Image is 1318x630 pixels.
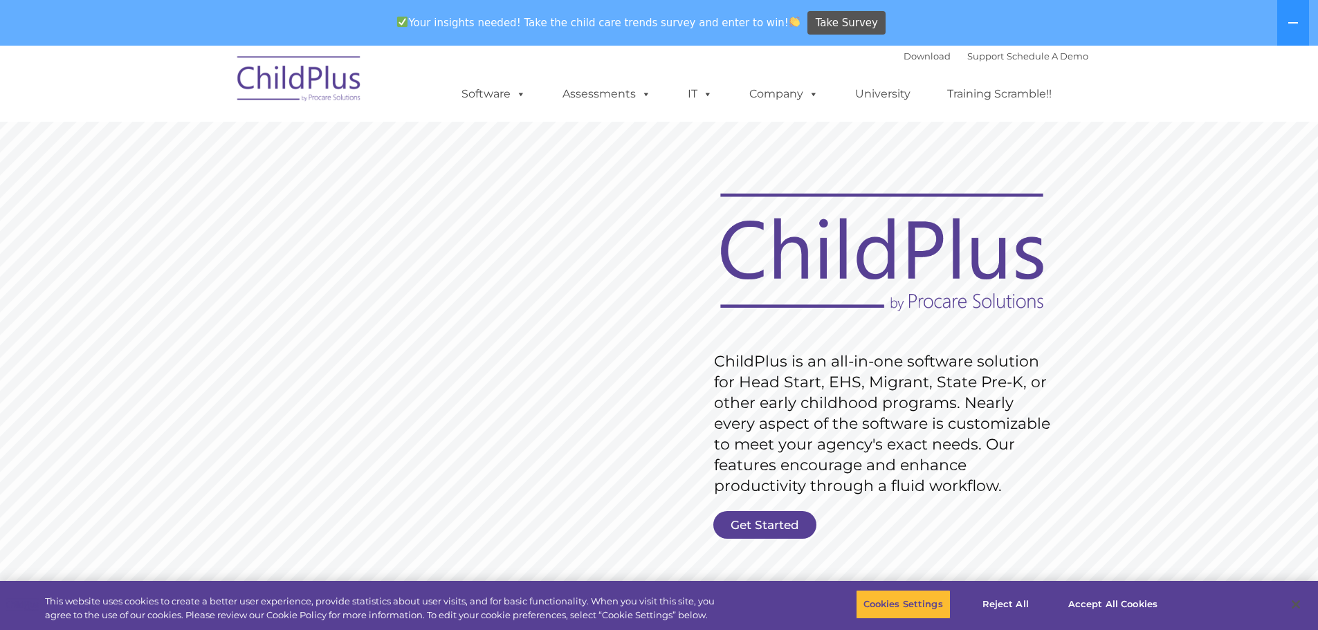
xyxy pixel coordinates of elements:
[714,351,1057,497] rs-layer: ChildPlus is an all-in-one software solution for Head Start, EHS, Migrant, State Pre-K, or other ...
[933,80,1065,108] a: Training Scramble!!
[45,595,725,622] div: This website uses cookies to create a better user experience, provide statistics about user visit...
[230,46,369,115] img: ChildPlus by Procare Solutions
[807,11,886,35] a: Take Survey
[1007,50,1088,62] a: Schedule A Demo
[904,50,1088,62] font: |
[789,17,800,27] img: 👏
[448,80,540,108] a: Software
[962,590,1049,619] button: Reject All
[549,80,665,108] a: Assessments
[816,11,878,35] span: Take Survey
[967,50,1004,62] a: Support
[856,590,951,619] button: Cookies Settings
[1061,590,1165,619] button: Accept All Cookies
[1281,589,1311,620] button: Close
[735,80,832,108] a: Company
[397,17,408,27] img: ✅
[392,9,806,36] span: Your insights needed! Take the child care trends survey and enter to win!
[713,511,816,539] a: Get Started
[674,80,726,108] a: IT
[841,80,924,108] a: University
[904,50,951,62] a: Download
